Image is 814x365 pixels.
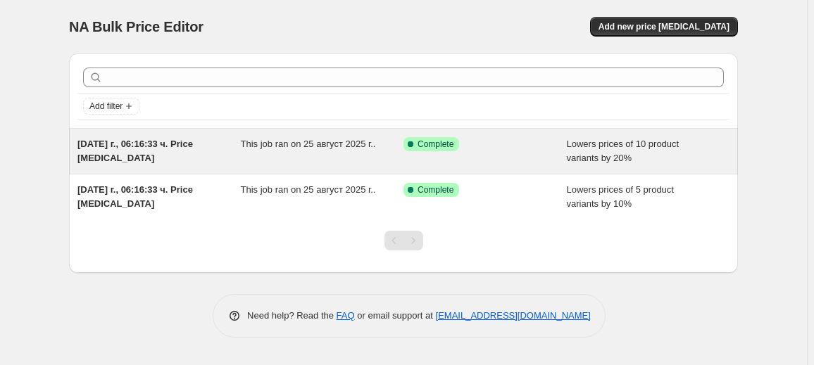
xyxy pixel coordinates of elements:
span: This job ran on 25 август 2025 г.. [241,139,376,149]
span: or email support at [355,310,436,321]
span: [DATE] г., 06:16:33 ч. Price [MEDICAL_DATA] [77,184,193,209]
span: Add filter [89,101,123,112]
a: FAQ [337,310,355,321]
a: [EMAIL_ADDRESS][DOMAIN_NAME] [436,310,591,321]
span: Complete [418,184,453,196]
span: NA Bulk Price Editor [69,19,203,34]
span: [DATE] г., 06:16:33 ч. Price [MEDICAL_DATA] [77,139,193,163]
span: Add new price [MEDICAL_DATA] [599,21,730,32]
span: Lowers prices of 5 product variants by 10% [567,184,674,209]
button: Add new price [MEDICAL_DATA] [590,17,738,37]
span: Lowers prices of 10 product variants by 20% [567,139,680,163]
nav: Pagination [384,231,423,250]
span: Need help? Read the [247,310,337,321]
span: This job ran on 25 август 2025 г.. [241,184,376,195]
button: Add filter [83,98,139,115]
span: Complete [418,139,453,150]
